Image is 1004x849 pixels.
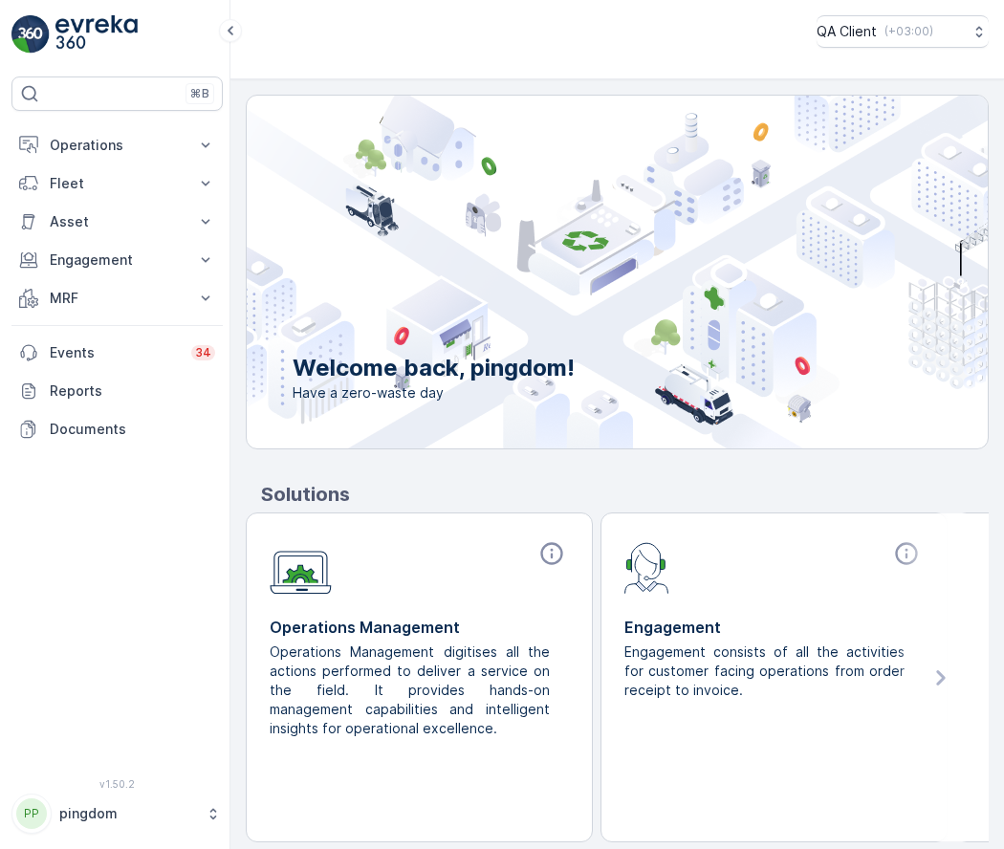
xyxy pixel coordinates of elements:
img: module-icon [624,540,669,594]
p: pingdom [59,804,196,823]
button: Engagement [11,241,223,279]
p: Engagement [50,250,185,270]
img: logo_light-DOdMpM7g.png [55,15,138,54]
p: Fleet [50,174,185,193]
p: 34 [195,345,211,360]
button: PPpingdom [11,794,223,834]
p: Operations Management digitises all the actions performed to deliver a service on the field. It p... [270,642,554,738]
p: ⌘B [190,86,209,101]
button: QA Client(+03:00) [817,15,989,48]
a: Reports [11,372,223,410]
p: Operations Management [270,616,569,639]
p: Events [50,343,180,362]
p: Engagement consists of all the activities for customer facing operations from order receipt to in... [624,642,908,700]
a: Documents [11,410,223,448]
p: ( +03:00 ) [884,24,933,39]
img: city illustration [161,96,988,448]
p: Documents [50,420,215,439]
button: Operations [11,126,223,164]
div: PP [16,798,47,829]
p: Welcome back, pingdom! [293,353,575,383]
span: v 1.50.2 [11,778,223,790]
p: Reports [50,381,215,401]
p: Engagement [624,616,924,639]
p: Operations [50,136,185,155]
p: Solutions [261,480,989,509]
button: MRF [11,279,223,317]
img: logo [11,15,50,54]
button: Fleet [11,164,223,203]
p: QA Client [817,22,877,41]
p: Asset [50,212,185,231]
button: Asset [11,203,223,241]
span: Have a zero-waste day [293,383,575,403]
img: module-icon [270,540,332,595]
p: MRF [50,289,185,308]
a: Events34 [11,334,223,372]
